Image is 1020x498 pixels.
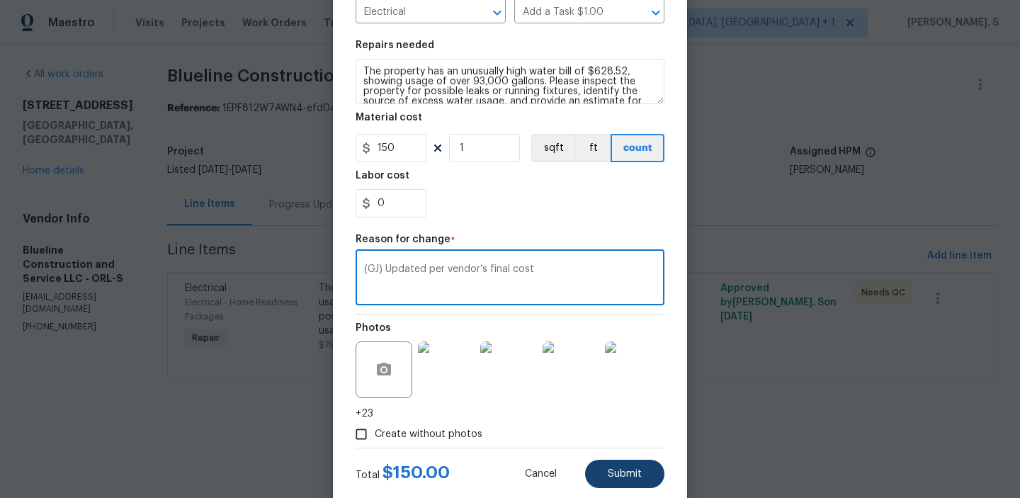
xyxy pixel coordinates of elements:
button: Open [487,3,507,23]
h5: Repairs needed [356,40,434,50]
button: Cancel [502,460,579,488]
span: Create without photos [375,427,482,442]
button: count [611,134,664,162]
span: Submit [608,469,642,480]
h5: Material cost [356,113,422,123]
h5: Photos [356,323,391,333]
button: ft [575,134,611,162]
textarea: The property has an unusually high water bill of $628.52, showing usage of over 93,000 gallons. P... [356,59,664,104]
span: +23 [356,407,373,421]
textarea: (GJ) Updated per vendor’s final cost [364,264,656,294]
button: sqft [531,134,575,162]
div: Total [356,465,450,482]
button: Open [646,3,666,23]
h5: Labor cost [356,171,409,181]
span: $ 150.00 [382,464,450,481]
h5: Reason for change [356,234,450,244]
span: Cancel [525,469,557,480]
button: Submit [585,460,664,488]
